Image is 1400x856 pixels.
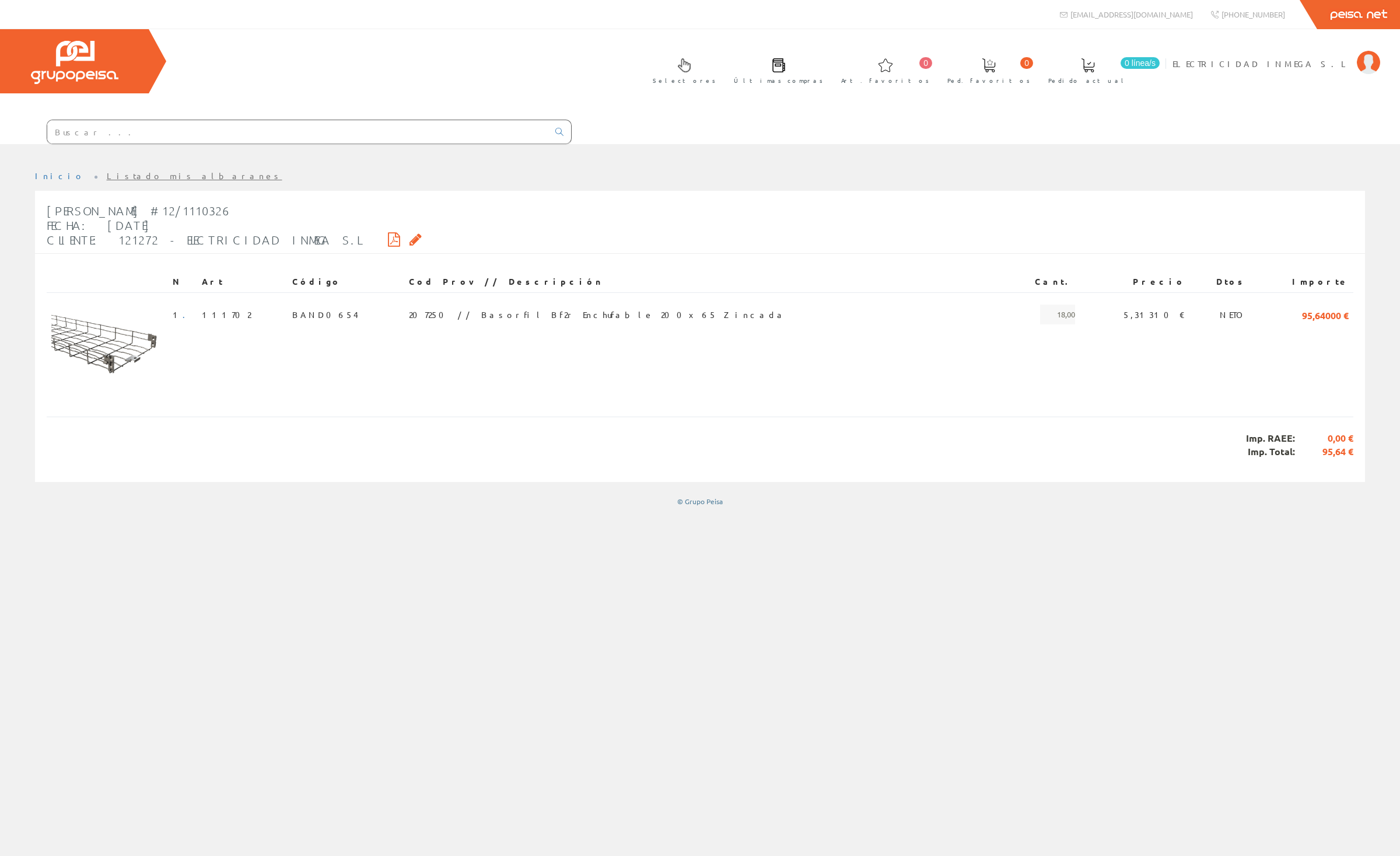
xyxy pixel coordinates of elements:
[31,41,118,84] img: Grupo Peisa
[1190,271,1251,292] th: Dtos
[404,271,1003,292] th: Cod Prov // Descripción
[47,204,360,247] span: [PERSON_NAME] #12/1110326 Fecha: [DATE] Cliente: 121272 - ELECTRICIDAD INMEGA S.L
[173,305,192,324] span: 1
[1080,271,1190,292] th: Precio
[35,170,85,181] a: Inicio
[388,235,400,243] i: Descargar PDF
[1070,9,1193,19] span: [EMAIL_ADDRESS][DOMAIN_NAME]
[1121,57,1160,69] span: 0 línea/s
[168,271,197,292] th: N
[107,170,282,181] a: Listado mis albaranes
[653,75,716,86] span: Selectores
[1172,58,1351,69] span: ELECTRICIDAD INMEGA S.L
[1221,9,1285,19] span: [PHONE_NUMBER]
[183,309,192,320] a: .
[841,75,929,86] span: Art. favoritos
[722,48,829,91] a: Últimas compras
[1048,75,1128,86] span: Pedido actual
[35,497,1365,506] div: © Grupo Peisa
[1003,271,1080,292] th: Cant.
[1302,305,1349,324] span: 95,64000 €
[919,57,932,69] span: 0
[1020,57,1033,69] span: 0
[1040,305,1075,324] span: 18,00
[641,48,722,91] a: Selectores
[197,271,288,292] th: Art
[1123,305,1185,324] span: 5,31310 €
[47,417,1353,473] div: Imp. RAEE: Imp. Total:
[1220,305,1247,324] span: NETO
[47,120,548,144] input: Buscar ...
[51,305,163,389] img: Foto artículo (192x144)
[1251,271,1353,292] th: Importe
[1172,48,1380,60] a: ELECTRICIDAD INMEGA S.L
[1295,445,1353,459] span: 95,64 €
[202,305,251,324] span: 111702
[947,75,1030,86] span: Ped. favoritos
[1295,432,1353,445] span: 0,00 €
[734,75,823,86] span: Últimas compras
[288,271,404,292] th: Código
[409,235,422,243] i: Solicitar por email copia firmada
[292,305,358,324] span: BAND0654
[409,305,786,324] span: 207250 // Basorfil Bf2r Enchufable 200x65 Zincada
